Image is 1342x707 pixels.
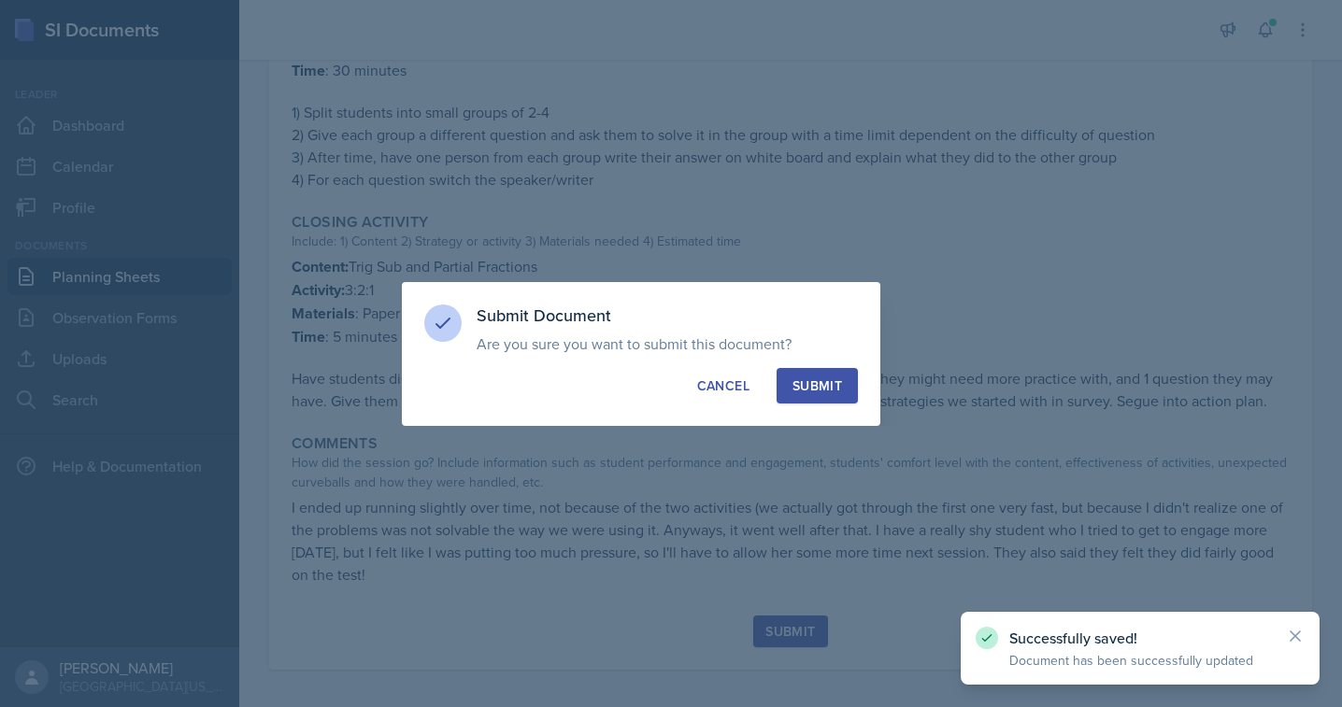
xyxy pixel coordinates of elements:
p: Document has been successfully updated [1009,651,1271,670]
p: Successfully saved! [1009,629,1271,647]
button: Submit [777,368,858,403]
div: Submit [792,376,842,395]
div: Cancel [697,376,750,395]
button: Cancel [681,368,765,403]
h3: Submit Document [477,304,858,327]
p: Are you sure you want to submit this document? [477,334,858,353]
